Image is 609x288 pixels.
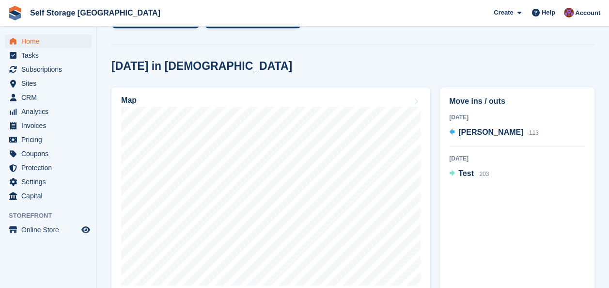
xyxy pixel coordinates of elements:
span: Settings [21,175,79,189]
span: Help [542,8,555,17]
a: menu [5,161,92,175]
span: Pricing [21,133,79,146]
span: 113 [529,129,539,136]
a: Preview store [80,224,92,236]
span: Test [458,169,474,177]
a: menu [5,34,92,48]
img: Self Storage Assistant [564,8,574,17]
a: menu [5,91,92,104]
a: menu [5,77,92,90]
img: stora-icon-8386f47178a22dfd0bd8f6a31ec36ba5ce8667c1dd55bd0f319d3a0aa187defe.svg [8,6,22,20]
span: Storefront [9,211,96,221]
span: CRM [21,91,79,104]
span: Sites [21,77,79,90]
h2: Map [121,96,137,105]
span: Subscriptions [21,63,79,76]
a: menu [5,175,92,189]
span: Protection [21,161,79,175]
a: menu [5,147,92,160]
span: Online Store [21,223,79,237]
span: Create [494,8,513,17]
span: 203 [479,171,489,177]
a: [PERSON_NAME] 113 [449,127,539,139]
a: menu [5,48,92,62]
div: [DATE] [449,154,585,163]
h2: Move ins / outs [449,96,585,107]
span: Tasks [21,48,79,62]
a: menu [5,105,92,118]
span: Coupons [21,147,79,160]
h2: [DATE] in [DEMOGRAPHIC_DATA] [111,60,292,73]
a: Self Storage [GEOGRAPHIC_DATA] [26,5,164,21]
a: menu [5,189,92,203]
span: Analytics [21,105,79,118]
a: Test 203 [449,168,489,180]
span: Home [21,34,79,48]
span: Invoices [21,119,79,132]
a: menu [5,63,92,76]
span: Account [575,8,600,18]
a: menu [5,119,92,132]
span: [PERSON_NAME] [458,128,523,136]
a: menu [5,223,92,237]
a: menu [5,133,92,146]
div: [DATE] [449,113,585,122]
span: Capital [21,189,79,203]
